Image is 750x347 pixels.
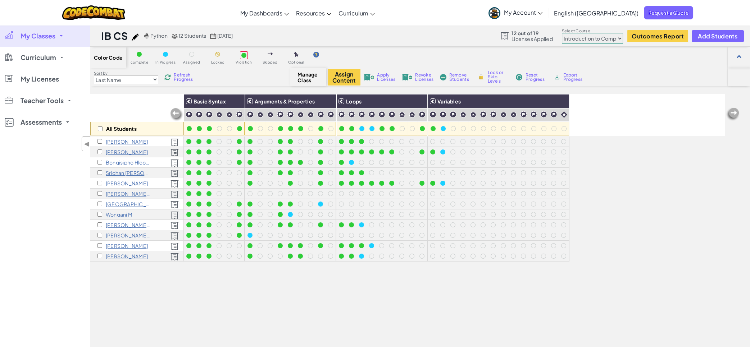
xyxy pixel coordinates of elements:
[217,32,233,39] span: [DATE]
[358,111,365,118] img: IconChallengeLevel.svg
[21,76,59,82] span: My Licenses
[437,98,461,105] span: Variables
[335,3,378,23] a: Curriculum
[377,73,395,82] span: Apply Licenses
[346,98,362,105] span: Loops
[183,60,200,64] span: Assigned
[106,253,148,259] p: Arfa Saleem
[174,73,196,82] span: Refresh Progress
[292,3,335,23] a: Resources
[490,111,497,118] img: IconChallengeLevel.svg
[196,111,203,118] img: IconChallengeLevel.svg
[132,33,139,41] img: iconPencil.svg
[520,111,527,118] img: IconChallengeLevel.svg
[178,32,206,39] span: 12 Students
[210,33,217,39] img: calendar.svg
[402,74,413,80] img: IconLicenseRevoke.svg
[171,149,179,157] img: Licensed
[515,74,523,80] img: IconReset.svg
[296,9,325,17] span: Resources
[171,190,179,198] img: Licensed
[21,33,55,39] span: My Classes
[563,73,585,82] span: Export Progress
[698,33,737,39] span: Add Students
[338,9,368,17] span: Curriculum
[526,73,547,82] span: Reset Progress
[288,60,304,64] span: Optional
[94,70,158,76] label: Sort by
[226,112,232,118] img: IconPracticeLevel.svg
[171,33,178,39] img: MultipleUsers.png
[236,60,252,64] span: Violation
[106,212,132,217] p: Wongani M
[530,111,537,118] img: IconChallengeLevel.svg
[554,74,560,80] img: IconArchive.svg
[257,112,263,118] img: IconPracticeLevel.svg
[101,29,128,43] h1: IB CS
[512,30,553,36] span: 12 out of 19
[106,201,151,207] p: Yemen Krichen
[263,60,278,64] span: Skipped
[488,70,509,83] span: Lock or Skip Levels
[171,232,179,240] img: Licensed
[364,74,374,80] img: IconLicenseApply.svg
[692,30,744,42] button: Add Students
[510,112,517,118] img: IconPracticeLevel.svg
[171,222,179,230] img: Licensed
[106,180,148,186] p: Inase Kamotani
[106,139,148,144] p: Azra Bilalović
[155,60,176,64] span: In Progress
[488,7,500,19] img: avatar
[500,112,506,118] img: IconPracticeLevel.svg
[240,9,282,17] span: My Dashboards
[297,71,319,83] span: Manage Class
[21,54,56,61] span: Curriculum
[131,60,148,64] span: complete
[627,30,688,42] a: Outcomes Report
[186,111,192,118] img: IconChallengeLevel.svg
[21,119,62,125] span: Assessments
[94,55,123,60] span: Color Code
[449,73,471,82] span: Remove Students
[550,3,642,23] a: English ([GEOGRAPHIC_DATA])
[194,98,226,105] span: Basic Syntax
[169,107,184,122] img: Arrow_Left_Inactive.png
[171,201,179,209] img: Licensed
[171,242,179,250] img: Licensed
[211,60,224,64] span: Locked
[84,139,90,149] span: ◀
[540,111,547,118] img: IconChallengeLevel.svg
[477,74,485,80] img: IconLock.svg
[317,111,324,118] img: IconChallengeLevel.svg
[550,111,557,118] img: IconChallengeLevel.svg
[21,97,64,104] span: Teacher Tools
[287,111,294,118] img: IconChallengeLevel.svg
[106,222,151,228] p: Anderson Miller
[62,5,125,20] img: CodeCombat logo
[415,73,433,82] span: Revoke Licenses
[255,98,315,105] span: Arguments & Properties
[237,3,292,23] a: My Dashboards
[348,111,355,118] img: IconChallengeLevel.svg
[268,52,273,55] img: IconSkippedLevel.svg
[440,74,446,80] img: IconRemoveStudents.svg
[106,191,151,196] p: Magana Kayu Muigai
[485,1,546,24] a: My Account
[171,211,179,219] img: Licensed
[247,111,254,118] img: IconChallengeLevel.svg
[440,111,446,118] img: IconChallengeLevel.svg
[644,6,693,19] span: Request a Quote
[267,112,273,118] img: IconPracticeLevel.svg
[294,52,299,57] img: IconOptionalLevel.svg
[106,159,151,165] p: Bongisipho Hlophe
[277,111,284,118] img: IconChallengeLevel.svg
[171,138,179,146] img: Licensed
[409,112,415,118] img: IconPracticeLevel.svg
[338,111,345,118] img: IconChallengeLevel.svg
[308,112,314,118] img: IconPracticeLevel.svg
[388,111,395,118] img: IconChallengeLevel.svg
[561,111,567,118] img: IconIntro.svg
[297,112,304,118] img: IconPracticeLevel.svg
[562,28,623,34] label: Select Course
